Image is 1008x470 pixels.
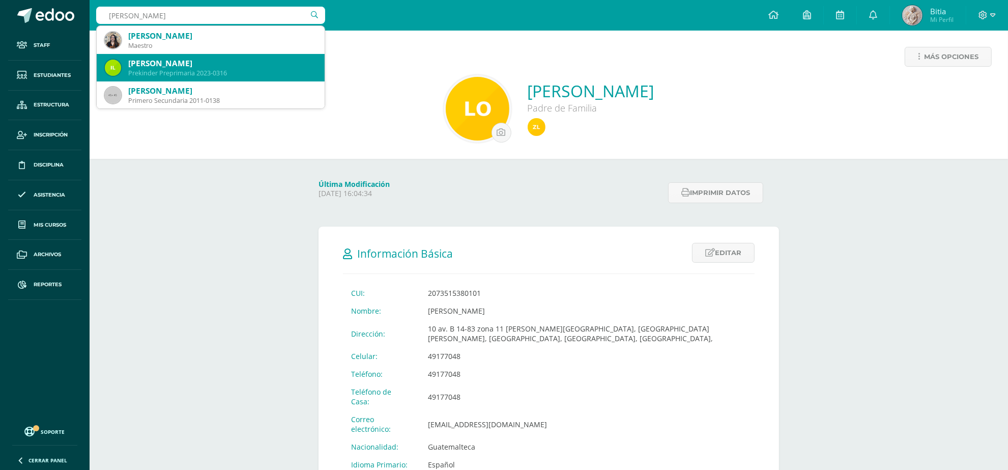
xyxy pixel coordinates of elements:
[128,96,316,105] div: Primero Secundaria 2011-0138
[528,80,654,102] a: [PERSON_NAME]
[12,424,77,438] a: Soporte
[343,320,420,347] td: Dirección:
[128,86,316,96] div: [PERSON_NAME]
[128,58,316,69] div: [PERSON_NAME]
[420,302,755,320] td: [PERSON_NAME]
[357,246,453,261] span: Información Básica
[8,150,81,180] a: Disciplina
[930,6,954,16] span: Bitia
[34,281,62,289] span: Reportes
[902,5,923,25] img: 0721312b14301b3cebe5de6252ad211a.png
[8,240,81,270] a: Archivos
[8,91,81,121] a: Estructura
[8,61,81,91] a: Estudiantes
[343,383,420,410] td: Teléfono de Casa:
[128,69,316,77] div: Prekinder Preprimaria 2023-0316
[930,15,954,24] span: Mi Perfil
[128,41,316,50] div: Maestro
[34,71,71,79] span: Estudiantes
[8,210,81,240] a: Mis cursos
[96,7,325,24] input: Busca un usuario...
[343,302,420,320] td: Nombre:
[420,320,755,347] td: 10 av. B 14-83 zona 11 [PERSON_NAME][GEOGRAPHIC_DATA], [GEOGRAPHIC_DATA][PERSON_NAME], [GEOGRAPHI...
[343,365,420,383] td: Teléfono:
[105,60,121,76] img: e777a03d6c53b7af800ef628820c84f0.png
[8,120,81,150] a: Inscripción
[34,101,69,109] span: Estructura
[28,457,67,464] span: Cerrar panel
[905,47,992,67] a: Más opciones
[343,410,420,438] td: Correo electrónico:
[420,284,755,302] td: 2073515380101
[8,31,81,61] a: Staff
[34,41,50,49] span: Staff
[105,87,121,103] img: 45x45
[420,383,755,410] td: 49177048
[8,270,81,300] a: Reportes
[8,180,81,210] a: Asistencia
[420,347,755,365] td: 49177048
[343,284,420,302] td: CUI:
[668,182,763,203] button: Imprimir datos
[528,102,654,114] div: Padre de Familia
[343,347,420,365] td: Celular:
[319,179,662,189] h4: Última Modificación
[420,410,755,438] td: [EMAIL_ADDRESS][DOMAIN_NAME]
[420,438,755,456] td: Guatemalteca
[446,77,509,141] img: 941cddbf3afae047e50aa6c98c27a676.png
[924,47,978,66] span: Más opciones
[528,118,545,136] img: 29c7c0e6dbda4c590bc60fce9d7f9e51.png
[34,161,64,169] span: Disciplina
[34,131,68,139] span: Inscripción
[420,365,755,383] td: 49177048
[319,189,662,198] p: [DATE] 16:04:34
[343,438,420,456] td: Nacionalidad:
[34,191,65,199] span: Asistencia
[34,221,66,229] span: Mis cursos
[34,251,61,259] span: Archivos
[105,32,121,48] img: bed1e4e9b1a54bdb08cb8b30eecc1fa0.png
[692,243,755,263] a: Editar
[128,31,316,41] div: [PERSON_NAME]
[41,428,65,435] span: Soporte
